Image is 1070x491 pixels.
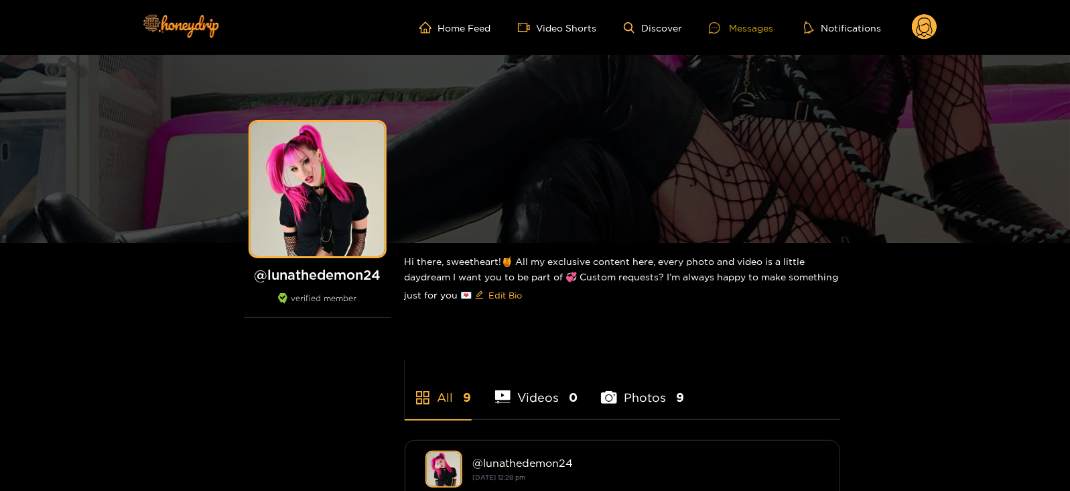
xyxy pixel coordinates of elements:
li: Videos [495,359,578,419]
a: Home Feed [419,21,491,34]
span: 9 [676,389,684,406]
button: Notifications [800,21,885,34]
a: Discover [624,22,682,34]
span: home [419,21,438,34]
span: video-camera [518,21,537,34]
span: appstore [415,390,431,406]
span: 0 [569,389,578,406]
div: Hi there, sweetheart!🍯 All my exclusive content here, every photo and video is a little daydream ... [405,243,840,317]
div: @ lunathedemon24 [473,457,819,469]
img: lunathedemon24 [425,451,462,488]
button: editEdit Bio [472,284,525,306]
div: verified member [244,293,391,318]
li: Photos [601,359,684,419]
span: 9 [464,389,472,406]
span: Edit Bio [489,288,523,302]
div: Messages [709,20,773,36]
h1: @ lunathedemon24 [244,266,391,283]
a: Video Shorts [518,21,597,34]
span: edit [475,290,484,301]
small: [DATE] 12:28 pm [473,474,526,481]
li: All [405,359,472,419]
